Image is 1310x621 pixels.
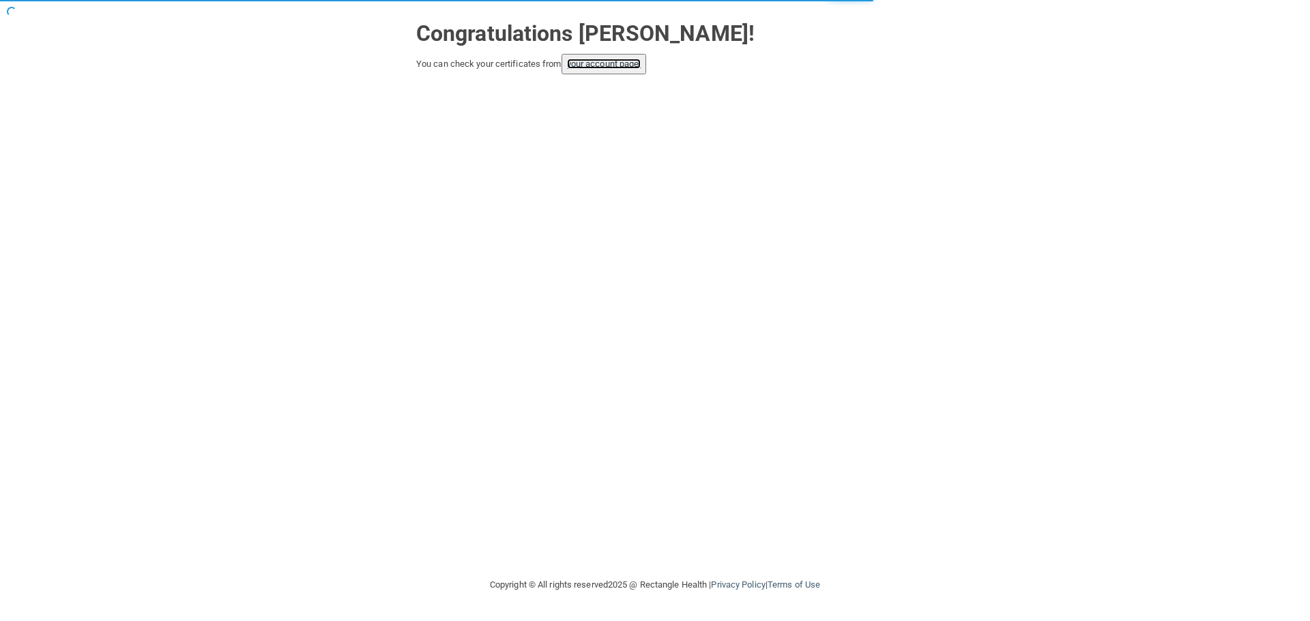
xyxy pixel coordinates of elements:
[768,579,820,590] a: Terms of Use
[416,20,755,46] strong: Congratulations [PERSON_NAME]!
[416,54,894,74] div: You can check your certificates from
[711,579,765,590] a: Privacy Policy
[562,54,647,74] button: your account page!
[567,59,641,69] a: your account page!
[406,563,904,607] div: Copyright © All rights reserved 2025 @ Rectangle Health | |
